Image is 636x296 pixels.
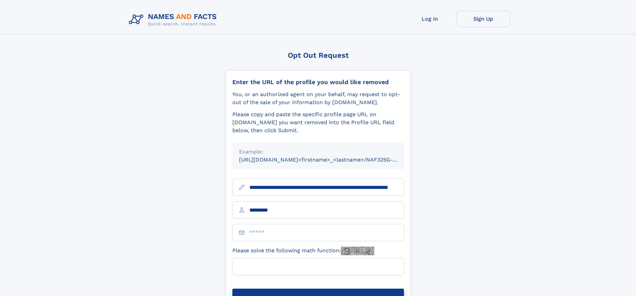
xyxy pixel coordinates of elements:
[225,51,411,59] div: Opt Out Request
[457,11,510,27] a: Sign Up
[239,148,397,156] div: Example:
[232,90,404,106] div: You, or an authorized agent on your behalf, may request to opt-out of the sale of your informatio...
[239,157,417,163] small: [URL][DOMAIN_NAME]<firstname>_<lastname>/NAF325G-xxxxxxxx
[232,78,404,86] div: Enter the URL of the profile you would like removed
[232,247,374,255] label: Please solve the following math function:
[232,110,404,134] div: Please copy and paste the specific profile page URL on [DOMAIN_NAME] you want removed into the Pr...
[126,11,222,29] img: Logo Names and Facts
[403,11,457,27] a: Log In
